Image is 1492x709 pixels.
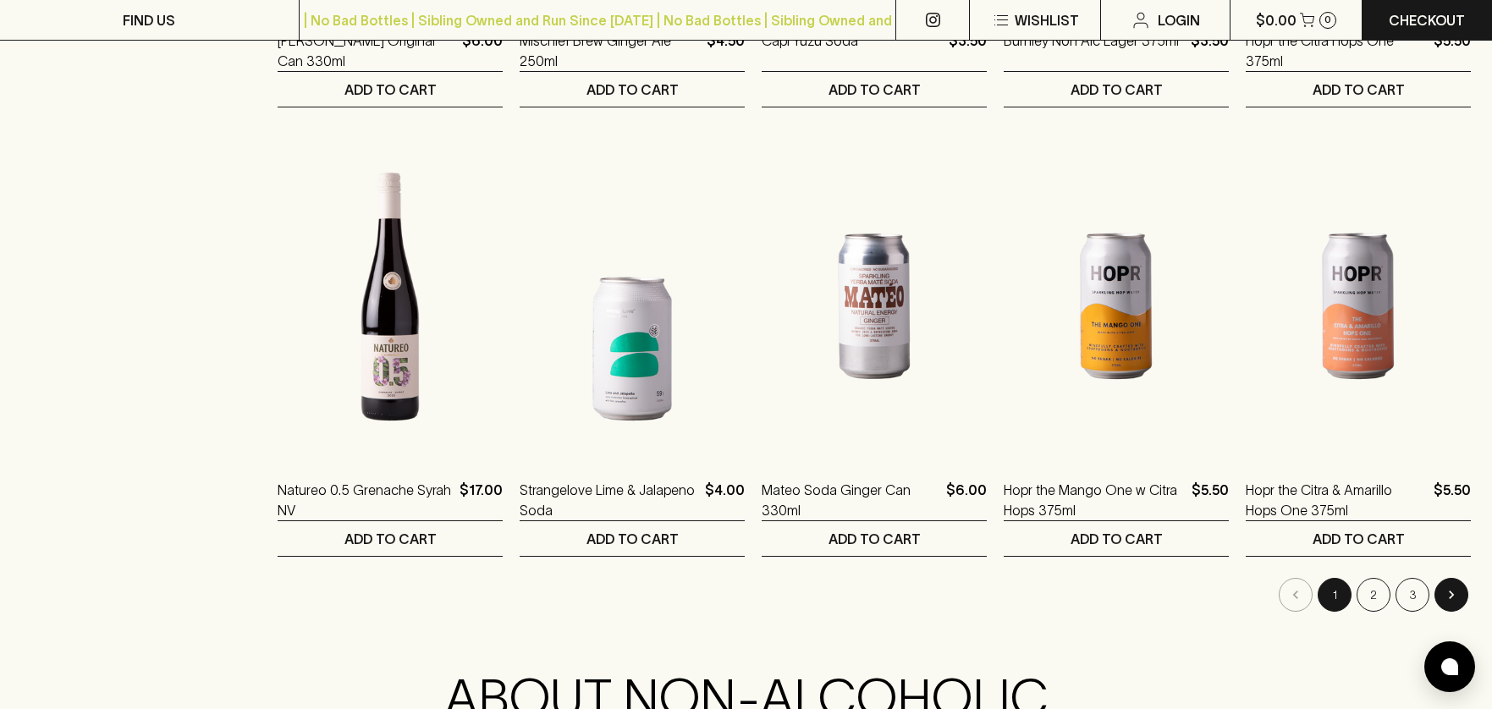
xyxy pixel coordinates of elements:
img: bubble-icon [1441,658,1458,675]
a: Mateo Soda Ginger Can 330ml [762,480,939,520]
p: ADD TO CART [586,529,679,549]
button: ADD TO CART [278,72,503,107]
button: ADD TO CART [520,72,745,107]
p: $3.50 [949,30,987,71]
a: Hopr the Mango One w Citra Hops 375ml [1004,480,1185,520]
img: Hopr the Citra & Amarillo Hops One 375ml [1246,158,1471,454]
button: Go to page 2 [1357,578,1390,612]
p: Login [1158,10,1200,30]
a: Natureo 0.5 Grenache Syrah NV [278,480,453,520]
a: Capi Yuzu Soda [762,30,858,71]
p: $17.00 [460,480,503,520]
p: $3.50 [1191,30,1229,71]
p: 0 [1324,15,1331,25]
button: Go to page 3 [1396,578,1429,612]
p: ADD TO CART [1313,529,1405,549]
button: ADD TO CART [762,72,987,107]
p: $5.50 [1192,480,1229,520]
a: Hopr the Citra & Amarillo Hops One 375ml [1246,480,1427,520]
p: $6.00 [946,480,987,520]
button: ADD TO CART [1004,72,1229,107]
p: ADD TO CART [829,529,921,549]
button: ADD TO CART [1004,521,1229,556]
img: Strangelove Lime & Jalapeno Soda [520,158,745,454]
p: $4.50 [707,30,745,71]
p: $0.00 [1256,10,1297,30]
p: Checkout [1389,10,1465,30]
button: ADD TO CART [1246,72,1471,107]
a: Burnley Non Alc Lager 375ml [1004,30,1179,71]
button: ADD TO CART [762,521,987,556]
p: ADD TO CART [586,80,679,100]
a: [PERSON_NAME] Original Can 330ml [278,30,455,71]
p: $4.00 [705,480,745,520]
img: Hopr the Mango One w Citra Hops 375ml [1004,158,1229,454]
a: Hopr the Citra Hops One 375ml [1246,30,1427,71]
p: $6.00 [462,30,503,71]
img: Natureo 0.5 Grenache Syrah NV [278,158,503,454]
button: page 1 [1318,578,1352,612]
p: ADD TO CART [344,529,437,549]
a: Strangelove Lime & Jalapeno Soda [520,480,698,520]
p: ADD TO CART [344,80,437,100]
img: Mateo Soda Ginger Can 330ml [762,158,987,454]
p: Wishlist [1015,10,1079,30]
button: ADD TO CART [1246,521,1471,556]
button: Go to next page [1434,578,1468,612]
button: ADD TO CART [278,521,503,556]
nav: pagination navigation [278,578,1471,612]
p: FIND US [123,10,175,30]
p: ADD TO CART [1071,80,1163,100]
a: Mischief Brew Ginger Ale 250ml [520,30,700,71]
p: $5.50 [1434,30,1471,71]
p: ADD TO CART [1313,80,1405,100]
p: ADD TO CART [1071,529,1163,549]
p: ADD TO CART [829,80,921,100]
p: $5.50 [1434,480,1471,520]
button: ADD TO CART [520,521,745,556]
